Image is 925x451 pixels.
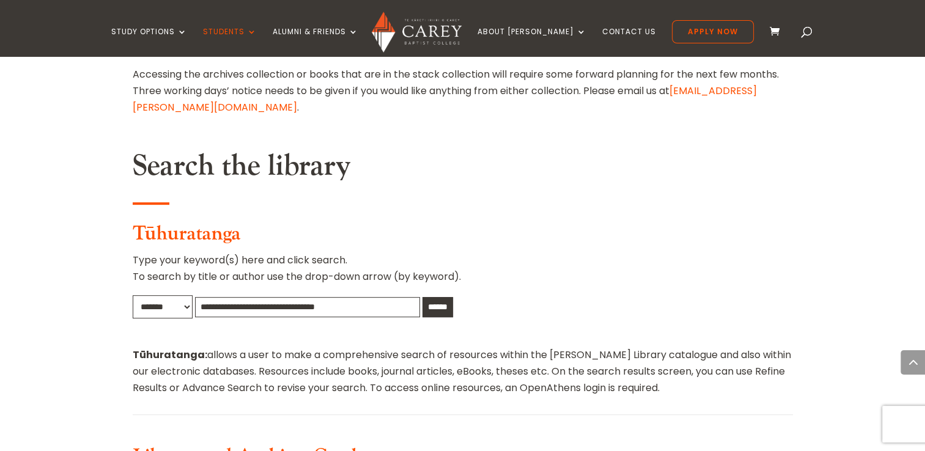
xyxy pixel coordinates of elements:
h3: Tūhuratanga [133,222,793,252]
a: About [PERSON_NAME] [477,28,586,56]
a: Study Options [111,28,187,56]
p: allows a user to make a comprehensive search of resources within the [PERSON_NAME] Library catalo... [133,346,793,397]
a: Students [203,28,257,56]
a: Alumni & Friends [273,28,358,56]
a: Apply Now [672,20,754,43]
h2: Search the library [133,148,793,190]
img: Carey Baptist College [372,12,462,53]
p: Type your keyword(s) here and click search. To search by title or author use the drop-down arrow ... [133,252,793,295]
strong: Tūhuratanga: [133,348,207,362]
p: Accessing the archives collection or books that are in the stack collection will require some for... [133,66,793,116]
a: Contact Us [602,28,656,56]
